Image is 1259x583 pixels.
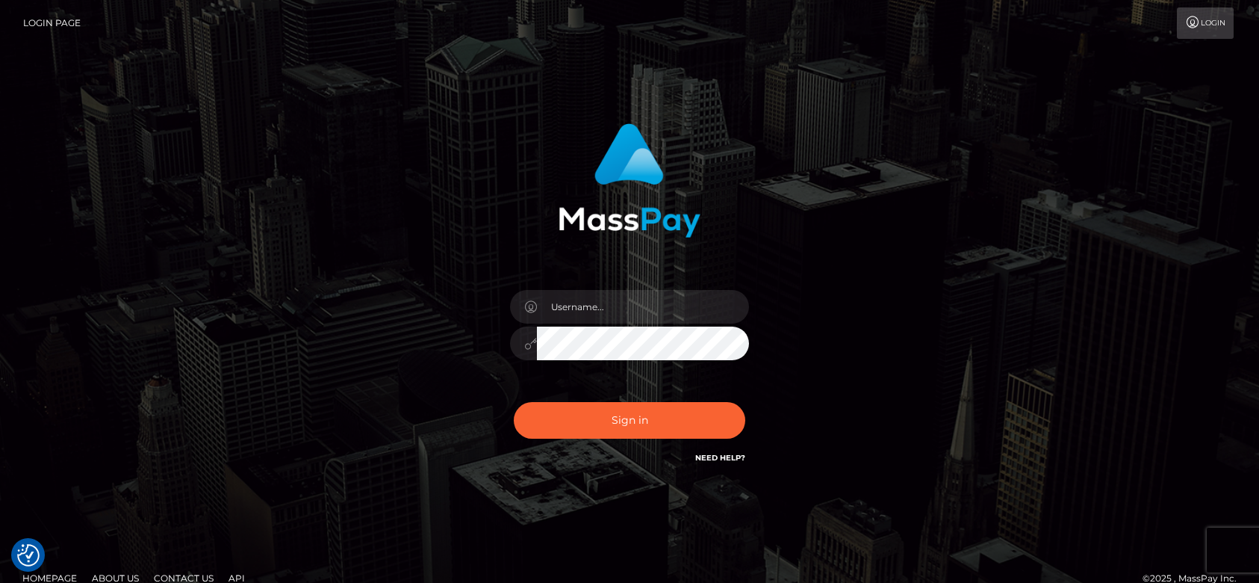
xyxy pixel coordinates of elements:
button: Sign in [514,402,745,439]
button: Consent Preferences [17,544,40,567]
a: Login [1177,7,1234,39]
img: MassPay Login [559,123,700,238]
img: Revisit consent button [17,544,40,567]
a: Login Page [23,7,81,39]
input: Username... [537,290,749,324]
a: Need Help? [695,453,745,463]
